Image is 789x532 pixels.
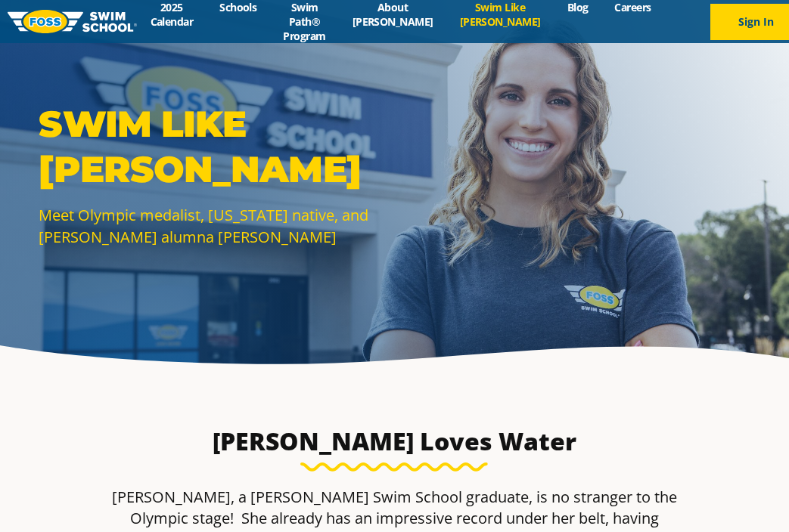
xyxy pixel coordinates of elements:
h3: [PERSON_NAME] Loves Water [188,426,600,456]
img: FOSS Swim School Logo [8,10,137,33]
p: SWIM LIKE [PERSON_NAME] [39,101,387,192]
p: Meet Olympic medalist, [US_STATE] native, and [PERSON_NAME] alumna [PERSON_NAME] [39,204,387,248]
